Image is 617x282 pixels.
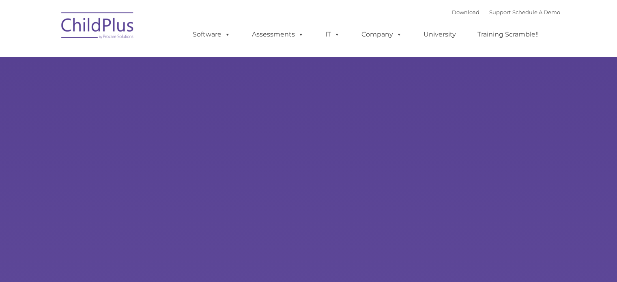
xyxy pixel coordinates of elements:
[317,26,348,43] a: IT
[452,9,560,15] font: |
[489,9,511,15] a: Support
[452,9,479,15] a: Download
[244,26,312,43] a: Assessments
[353,26,410,43] a: Company
[185,26,239,43] a: Software
[512,9,560,15] a: Schedule A Demo
[469,26,547,43] a: Training Scramble!!
[415,26,464,43] a: University
[57,6,138,47] img: ChildPlus by Procare Solutions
